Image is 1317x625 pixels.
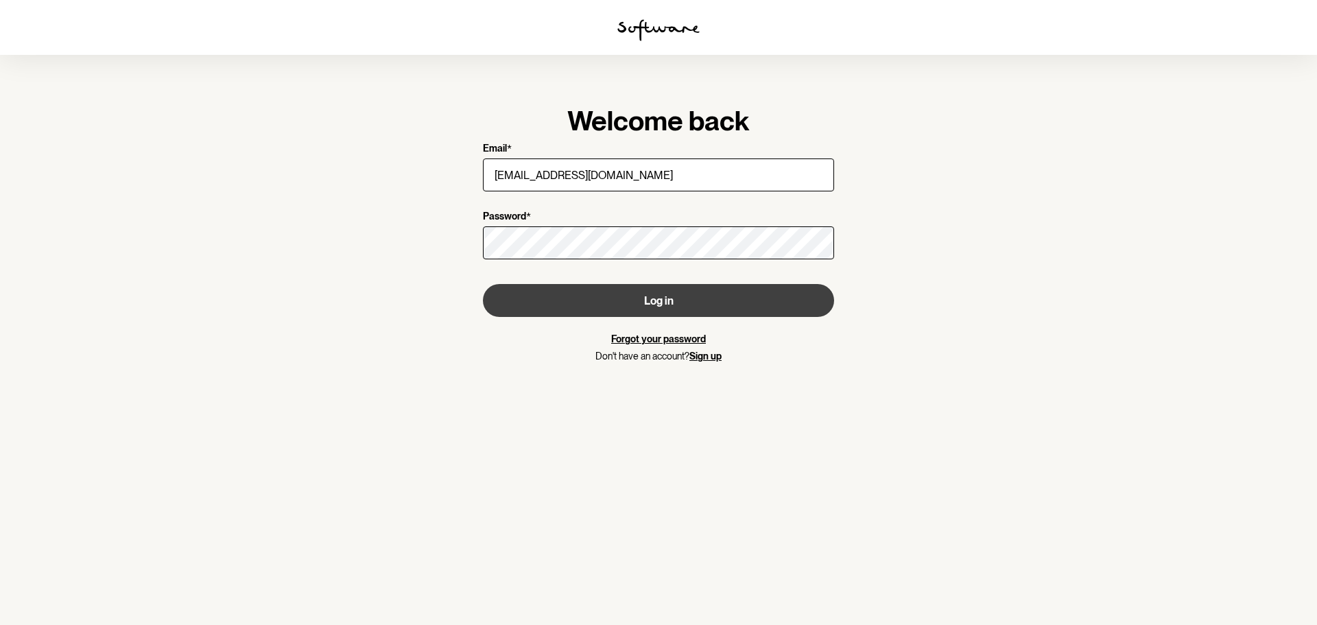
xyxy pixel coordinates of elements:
button: Log in [483,284,834,317]
h1: Welcome back [483,104,834,137]
p: Password [483,211,526,224]
a: Sign up [689,351,722,362]
a: Forgot your password [611,333,706,344]
img: software logo [617,19,700,41]
p: Email [483,143,507,156]
p: Don't have an account? [483,351,834,362]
